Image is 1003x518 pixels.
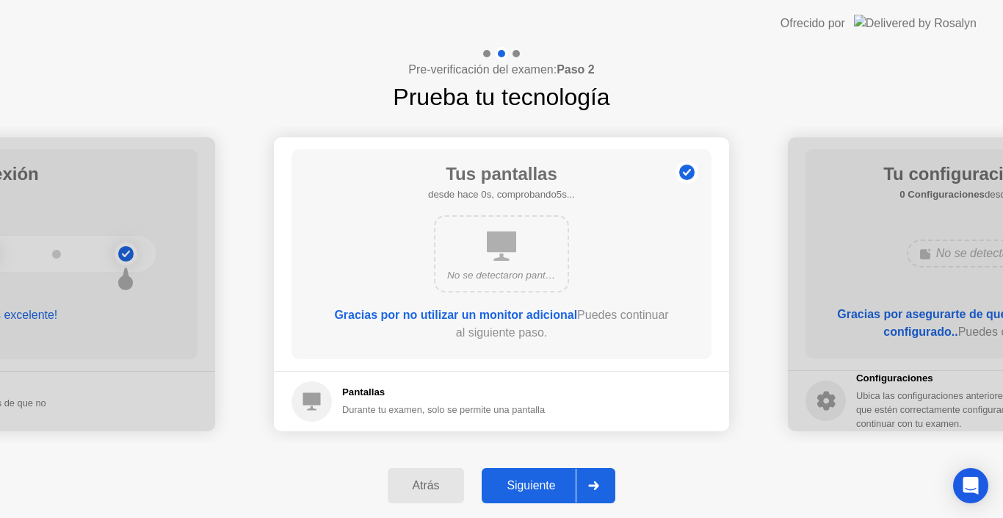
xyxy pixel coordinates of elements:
b: Paso 2 [557,63,595,76]
div: Siguiente [486,479,576,492]
h1: Tus pantallas [428,161,575,187]
div: Durante tu examen, solo se permite una pantalla [342,403,545,417]
div: No se detectaron pantallas adicionales [447,268,556,283]
div: Ofrecido por [781,15,845,32]
h5: Pantallas [342,385,545,400]
h4: Pre-verificación del examen: [408,61,594,79]
button: Siguiente [482,468,615,503]
b: Gracias por no utilizar un monitor adicional [334,309,577,321]
div: Open Intercom Messenger [953,468,988,503]
div: Puedes continuar al siguiente paso. [333,306,670,342]
img: Delivered by Rosalyn [854,15,977,32]
h1: Prueba tu tecnología [393,79,609,115]
h5: desde hace 0s, comprobando5s... [428,187,575,202]
button: Atrás [388,468,465,503]
div: Atrás [392,479,460,492]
